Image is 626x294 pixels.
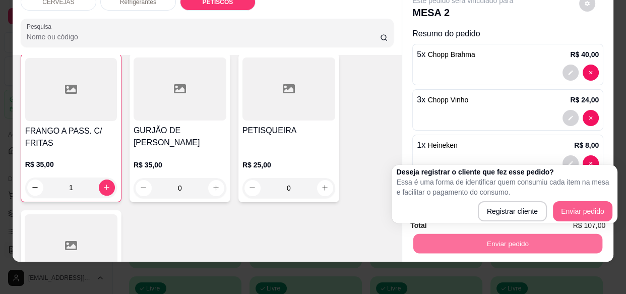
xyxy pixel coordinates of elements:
input: Pesquisa [27,32,380,42]
button: decrease-product-quantity [583,110,599,126]
h4: FRANGO A PASS. C/ FRITAS [25,125,117,149]
button: decrease-product-quantity [27,180,43,196]
h4: PETISQUEIRA [242,125,335,137]
p: Resumo do pedido [412,28,603,40]
span: R$ 107,00 [573,220,606,231]
h2: Deseja registrar o cliente que fez esse pedido? [397,167,612,177]
p: R$ 35,00 [25,159,117,169]
button: decrease-product-quantity [583,65,599,81]
p: 5 x [417,48,475,61]
button: decrease-product-quantity [136,180,152,196]
span: Chopp Vinho [428,96,469,104]
strong: Total [410,221,426,229]
label: Pesquisa [27,22,55,31]
button: Enviar pedido [413,233,602,253]
p: R$ 24,00 [570,95,599,105]
button: decrease-product-quantity [562,65,579,81]
button: Registrar cliente [478,201,547,221]
button: increase-product-quantity [208,180,224,196]
p: Essa é uma forma de identificar quem consumiu cada item na mesa e facilitar o pagamento do consumo. [397,177,612,197]
button: decrease-product-quantity [562,155,579,171]
button: decrease-product-quantity [583,155,599,171]
button: decrease-product-quantity [244,180,261,196]
p: MESA 2 [412,6,513,20]
p: R$ 25,00 [242,160,335,170]
h4: GURJÃO DE [PERSON_NAME] [134,125,226,149]
p: R$ 35,00 [134,160,226,170]
p: 3 x [417,94,468,106]
p: R$ 40,00 [570,49,599,60]
button: decrease-product-quantity [562,110,579,126]
button: Enviar pedido [553,201,612,221]
button: increase-product-quantity [99,180,115,196]
span: Chopp Brahma [428,50,475,58]
span: Heineken [428,141,458,149]
p: R$ 8,00 [574,140,599,150]
button: increase-product-quantity [317,180,333,196]
p: 1 x [417,139,458,151]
